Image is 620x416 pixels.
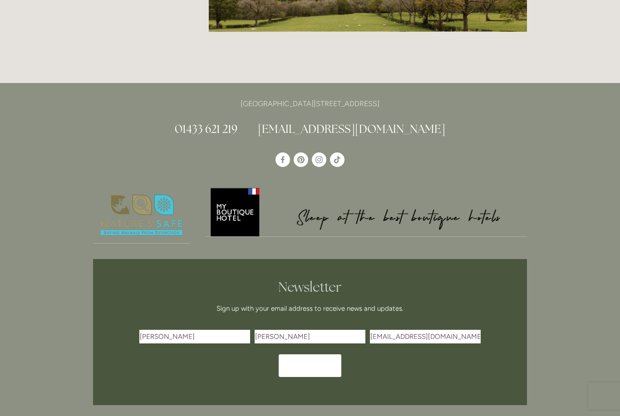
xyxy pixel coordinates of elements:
a: [EMAIL_ADDRESS][DOMAIN_NAME] [258,122,445,136]
a: 01433 621 219 [175,122,237,136]
a: Instagram [312,152,326,167]
input: Email Address [370,330,481,343]
input: Last Name [255,330,365,343]
img: My Boutique Hotel - Logo [206,186,527,237]
p: Sign up with your email address to receive news and updates. [143,303,477,314]
h2: Newsletter [143,279,477,295]
a: Pinterest [294,152,308,167]
img: Nature's Safe - Logo [93,186,190,244]
a: TikTok [330,152,344,167]
input: First Name [139,330,250,343]
a: Losehill House Hotel & Spa [276,152,290,167]
p: [GEOGRAPHIC_DATA][STREET_ADDRESS] [93,98,527,110]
